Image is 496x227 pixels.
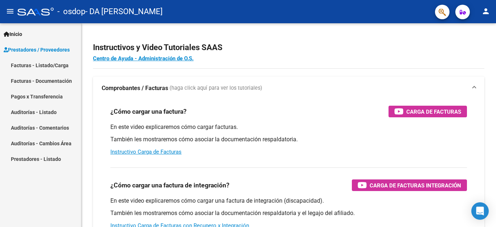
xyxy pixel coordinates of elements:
[170,84,262,92] span: (haga click aquí para ver los tutoriales)
[93,55,194,62] a: Centro de Ayuda - Administración de O.S.
[110,180,229,190] h3: ¿Cómo cargar una factura de integración?
[110,197,467,205] p: En este video explicaremos cómo cargar una factura de integración (discapacidad).
[481,7,490,16] mat-icon: person
[4,46,70,54] span: Prestadores / Proveedores
[85,4,163,20] span: - DA [PERSON_NAME]
[57,4,85,20] span: - osdop
[406,107,461,116] span: Carga de Facturas
[389,106,467,117] button: Carga de Facturas
[93,41,484,54] h2: Instructivos y Video Tutoriales SAAS
[93,77,484,100] mat-expansion-panel-header: Comprobantes / Facturas (haga click aquí para ver los tutoriales)
[6,7,15,16] mat-icon: menu
[4,30,22,38] span: Inicio
[110,135,467,143] p: También les mostraremos cómo asociar la documentación respaldatoria.
[110,209,467,217] p: También les mostraremos cómo asociar la documentación respaldatoria y el legajo del afiliado.
[110,149,182,155] a: Instructivo Carga de Facturas
[471,202,489,220] div: Open Intercom Messenger
[370,181,461,190] span: Carga de Facturas Integración
[110,106,187,117] h3: ¿Cómo cargar una factura?
[102,84,168,92] strong: Comprobantes / Facturas
[110,123,467,131] p: En este video explicaremos cómo cargar facturas.
[352,179,467,191] button: Carga de Facturas Integración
